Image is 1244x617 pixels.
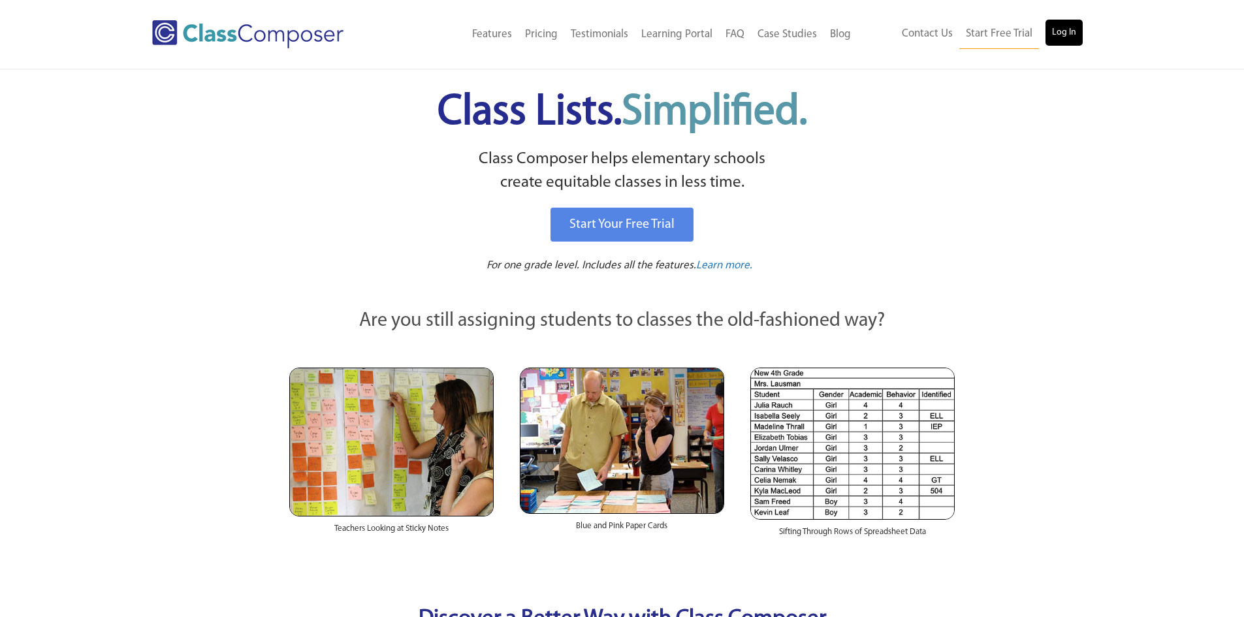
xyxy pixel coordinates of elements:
a: Blog [823,20,857,49]
nav: Header Menu [857,20,1083,49]
span: For one grade level. Includes all the features. [486,260,696,271]
nav: Header Menu [397,20,857,49]
img: Class Composer [152,20,343,48]
img: Teachers Looking at Sticky Notes [289,368,494,516]
img: Spreadsheets [750,368,955,520]
a: Start Free Trial [959,20,1039,49]
span: Simplified. [622,91,807,134]
a: FAQ [719,20,751,49]
a: Testimonials [564,20,635,49]
a: Learn more. [696,258,752,274]
div: Sifting Through Rows of Spreadsheet Data [750,520,955,551]
div: Teachers Looking at Sticky Notes [289,516,494,548]
a: Log In [1045,20,1083,46]
div: Blue and Pink Paper Cards [520,514,724,545]
span: Class Lists. [438,91,807,134]
a: Case Studies [751,20,823,49]
a: Start Your Free Trial [550,208,694,242]
span: Start Your Free Trial [569,218,675,231]
p: Class Composer helps elementary schools create equitable classes in less time. [287,148,957,195]
img: Blue and Pink Paper Cards [520,368,724,513]
a: Learning Portal [635,20,719,49]
p: Are you still assigning students to classes the old-fashioned way? [289,307,955,336]
a: Features [466,20,518,49]
a: Pricing [518,20,564,49]
a: Contact Us [895,20,959,48]
span: Learn more. [696,260,752,271]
